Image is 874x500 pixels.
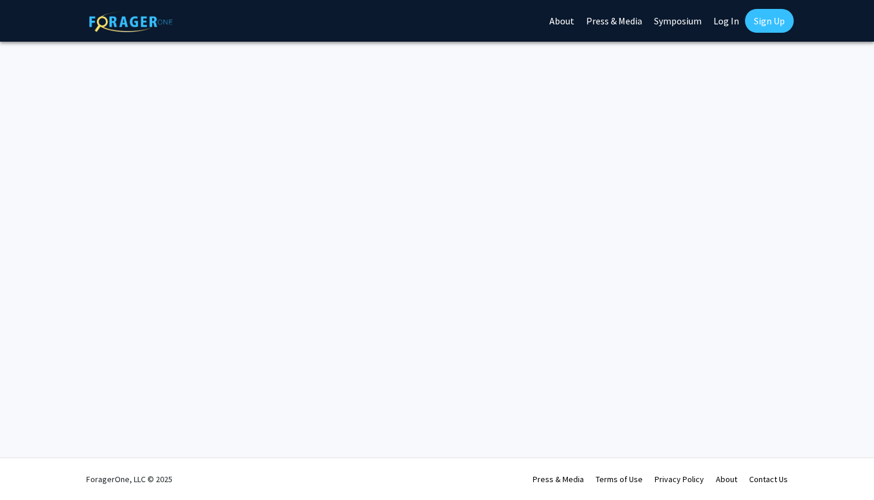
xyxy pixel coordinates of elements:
a: About [716,474,737,485]
img: ForagerOne Logo [89,11,172,32]
a: Privacy Policy [655,474,704,485]
a: Terms of Use [596,474,643,485]
a: Contact Us [749,474,788,485]
a: Press & Media [533,474,584,485]
a: Sign Up [745,9,794,33]
div: ForagerOne, LLC © 2025 [86,458,172,500]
